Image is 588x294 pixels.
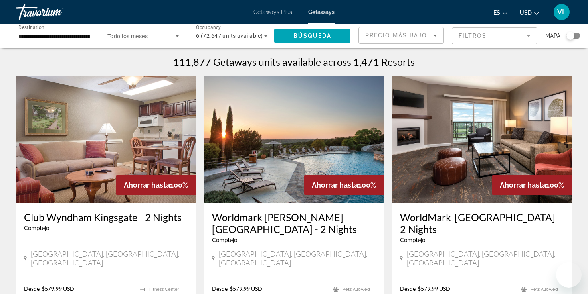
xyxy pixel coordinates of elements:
[418,285,450,292] span: $579.99 USD
[253,9,292,15] a: Getaways Plus
[173,56,415,68] h1: 111,877 Getaways units available across 1,471 Resorts
[365,32,427,39] span: Precio más bajo
[304,175,384,195] div: 100%
[149,287,179,292] span: Fitness Center
[493,10,500,16] span: es
[520,7,539,18] button: Change currency
[212,285,228,292] span: Desde
[196,25,221,30] span: Occupancy
[230,285,262,292] span: $579.99 USD
[196,33,263,39] span: 6 (72,647 units available)
[24,225,49,231] span: Complejo
[308,9,335,15] a: Getaways
[212,237,237,243] span: Complejo
[520,10,532,16] span: USD
[31,249,188,267] span: [GEOGRAPHIC_DATA], [GEOGRAPHIC_DATA], [GEOGRAPHIC_DATA]
[531,287,558,292] span: Pets Allowed
[24,285,40,292] span: Desde
[116,175,196,195] div: 100%
[107,33,148,39] span: Todo los meses
[312,181,358,189] span: Ahorrar hasta
[400,285,416,292] span: Desde
[42,285,74,292] span: $579.99 USD
[343,287,370,292] span: Pets Allowed
[16,76,196,203] img: 2481I01X.jpg
[18,24,44,30] span: Destination
[400,211,564,235] a: WorldMark-[GEOGRAPHIC_DATA] - 2 Nights
[293,33,332,39] span: Búsqueda
[219,249,376,267] span: [GEOGRAPHIC_DATA], [GEOGRAPHIC_DATA], [GEOGRAPHIC_DATA]
[204,76,384,203] img: D948O01X.jpg
[400,237,425,243] span: Complejo
[493,7,508,18] button: Change language
[212,211,376,235] a: Worldmark [PERSON_NAME] - [GEOGRAPHIC_DATA] - 2 Nights
[365,31,437,40] mat-select: Sort by
[545,30,560,41] span: Mapa
[492,175,572,195] div: 100%
[452,27,537,45] button: Filter
[16,2,96,22] a: Travorium
[392,76,572,203] img: DF55I01X.jpg
[24,211,188,223] a: Club Wyndham Kingsgate - 2 Nights
[551,4,572,20] button: User Menu
[274,29,350,43] button: Búsqueda
[556,262,582,288] iframe: Button to launch messaging window
[557,8,566,16] span: VL
[124,181,170,189] span: Ahorrar hasta
[500,181,546,189] span: Ahorrar hasta
[407,249,564,267] span: [GEOGRAPHIC_DATA], [GEOGRAPHIC_DATA], [GEOGRAPHIC_DATA]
